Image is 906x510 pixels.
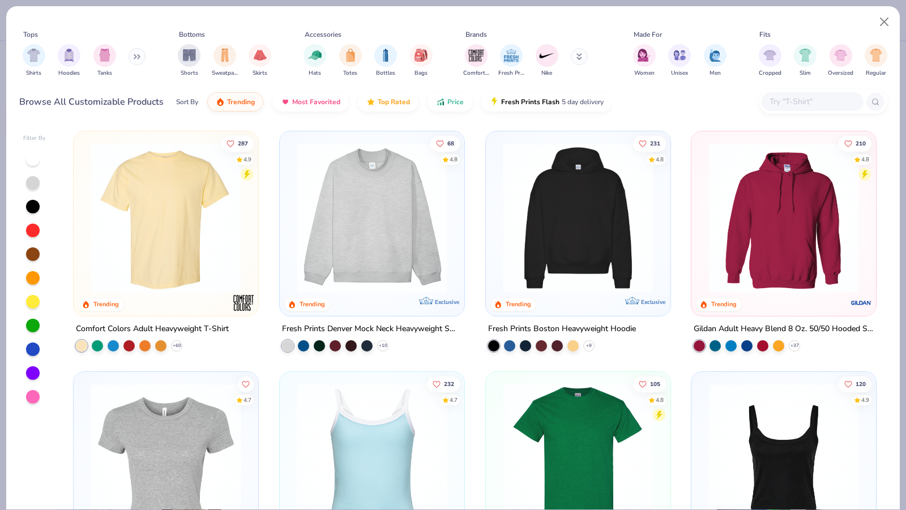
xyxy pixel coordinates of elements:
div: Bottoms [179,29,205,40]
span: Exclusive [640,298,665,306]
span: Top Rated [378,97,410,106]
button: filter button [704,44,726,78]
span: 120 [856,381,866,387]
button: filter button [212,44,238,78]
div: Fits [759,29,771,40]
span: Sweatpants [212,69,238,78]
div: Sort By [176,97,198,107]
img: Nike Image [539,47,555,64]
div: Tops [23,29,38,40]
button: Like [633,135,666,151]
div: 4.9 [243,155,251,164]
span: Regular [866,69,886,78]
div: Brands [465,29,487,40]
div: filter for Sweatpants [212,44,238,78]
img: flash.gif [490,97,499,106]
img: f5d85501-0dbb-4ee4-b115-c08fa3845d83 [291,143,453,293]
img: Bags Image [414,49,427,62]
span: 287 [238,140,248,146]
div: filter for Men [704,44,726,78]
button: filter button [339,44,362,78]
span: Cropped [759,69,781,78]
button: filter button [374,44,397,78]
img: Hoodies Image [63,49,75,62]
button: filter button [668,44,691,78]
span: 105 [650,381,660,387]
button: Trending [207,92,263,112]
span: Bottles [376,69,395,78]
button: Top Rated [358,92,418,112]
button: filter button [93,44,116,78]
span: 5 day delivery [562,96,604,109]
div: filter for Nike [536,44,558,78]
div: filter for Oversized [828,44,853,78]
span: 210 [856,140,866,146]
button: filter button [23,44,45,78]
div: Fresh Prints Boston Heavyweight Hoodie [488,322,636,336]
div: filter for Bags [410,44,433,78]
img: 029b8af0-80e6-406f-9fdc-fdf898547912 [85,143,247,293]
button: Close [874,11,895,33]
button: filter button [410,44,433,78]
span: Shirts [26,69,41,78]
div: 4.9 [862,396,870,404]
span: Price [447,97,464,106]
img: TopRated.gif [366,97,375,106]
img: 01756b78-01f6-4cc6-8d8a-3c30c1a0c8ac [703,143,865,293]
img: Unisex Image [673,49,686,62]
span: + 60 [173,342,181,349]
img: Totes Image [344,49,357,62]
div: Made For [634,29,662,40]
img: Skirts Image [254,49,267,62]
span: + 9 [586,342,592,349]
div: filter for Comfort Colors [463,44,489,78]
div: filter for Regular [865,44,887,78]
span: Exclusive [435,298,459,306]
span: Tanks [97,69,112,78]
img: trending.gif [216,97,225,106]
img: Shirts Image [27,49,40,62]
div: filter for Shorts [178,44,200,78]
button: filter button [58,44,80,78]
img: Gildan logo [850,292,873,314]
div: 4.7 [243,396,251,404]
div: filter for Women [633,44,656,78]
button: filter button [304,44,326,78]
button: Like [238,376,254,392]
div: Browse All Customizable Products [19,95,164,109]
button: filter button [759,44,781,78]
span: Men [710,69,721,78]
div: filter for Hoodies [58,44,80,78]
div: Accessories [305,29,341,40]
img: Tanks Image [99,49,111,62]
div: 4.8 [862,155,870,164]
img: Shorts Image [183,49,196,62]
div: 4.8 [656,155,664,164]
span: + 37 [790,342,799,349]
div: filter for Unisex [668,44,691,78]
img: Slim Image [799,49,811,62]
img: most_fav.gif [281,97,290,106]
span: Unisex [671,69,688,78]
span: Skirts [253,69,267,78]
img: a90f7c54-8796-4cb2-9d6e-4e9644cfe0fe [453,143,615,293]
div: filter for Slim [794,44,817,78]
span: Shorts [181,69,198,78]
div: filter for Shirts [23,44,45,78]
button: Fresh Prints Flash5 day delivery [481,92,612,112]
img: Regular Image [870,49,883,62]
button: Like [427,376,460,392]
button: Like [430,135,460,151]
div: 4.8 [656,396,664,404]
img: Comfort Colors Image [468,47,485,64]
button: Price [428,92,472,112]
span: Slim [800,69,811,78]
div: filter for Cropped [759,44,781,78]
div: filter for Skirts [249,44,271,78]
div: filter for Hats [304,44,326,78]
button: Most Favorited [272,92,349,112]
span: Most Favorited [292,97,340,106]
span: Nike [541,69,552,78]
span: Hoodies [58,69,80,78]
div: filter for Fresh Prints [498,44,524,78]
